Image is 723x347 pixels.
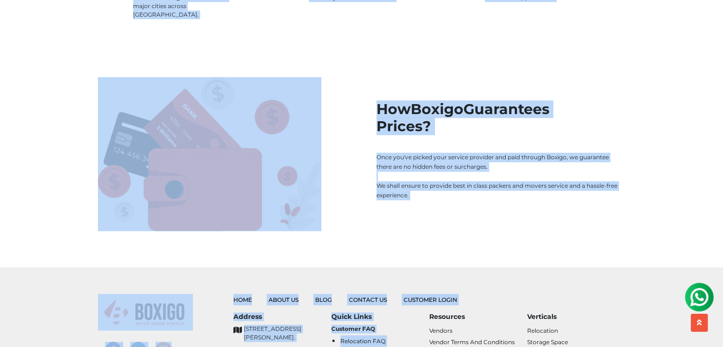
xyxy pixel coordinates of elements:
[527,313,625,321] h6: Verticals
[429,338,515,346] a: Vendor Terms and Conditions
[527,338,568,346] a: Storage Space
[233,313,331,321] h6: Address
[331,325,375,332] b: Customer FAQ
[331,313,429,321] h6: Quick Links
[98,294,193,330] img: boxigo_logo_small
[315,296,332,303] a: Blog
[527,327,558,334] a: Relocation
[10,10,29,29] img: whatsapp-icon.svg
[340,337,386,345] a: Relocation FAQ
[404,296,457,303] a: Customer Login
[376,153,626,200] p: Once you've picked your service provider and paid through Boxigo, we guarantee there are no hidde...
[349,296,387,303] a: Contact Us
[244,325,331,342] p: [STREET_ADDRESS][PERSON_NAME].
[376,117,431,135] span: Prices?
[376,101,626,135] h2: How Guarantees
[691,314,708,332] button: scroll up
[429,313,527,321] h6: Resources
[269,296,299,303] a: About Us
[429,327,453,334] a: Vendors
[411,100,463,118] span: Boxigo
[233,296,252,303] a: Home
[98,77,321,231] img: Group 662.png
